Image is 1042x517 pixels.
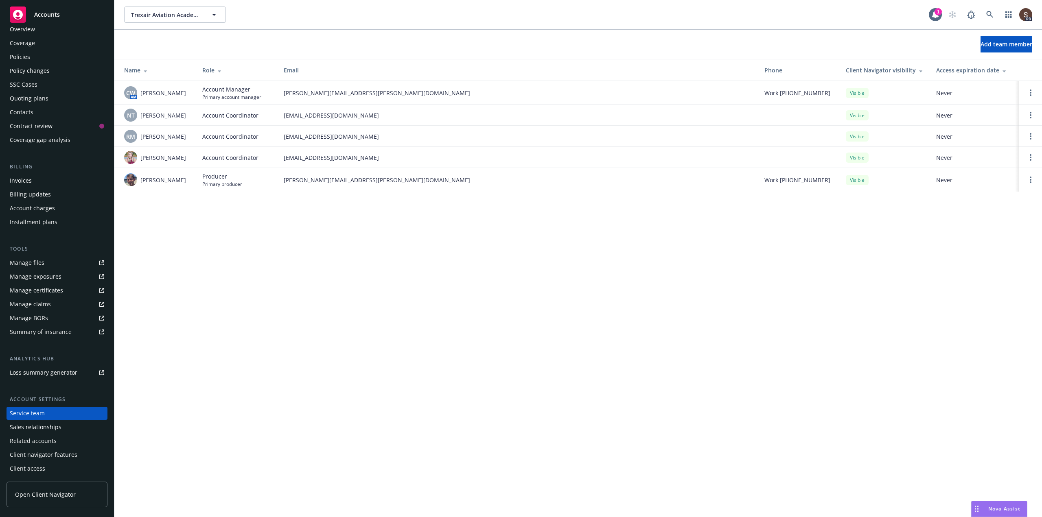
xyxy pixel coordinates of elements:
[7,3,107,26] a: Accounts
[7,64,107,77] a: Policy changes
[284,153,751,162] span: [EMAIL_ADDRESS][DOMAIN_NAME]
[126,132,135,141] span: RM
[7,120,107,133] a: Contract review
[10,284,63,297] div: Manage certificates
[10,312,48,325] div: Manage BORs
[284,111,751,120] span: [EMAIL_ADDRESS][DOMAIN_NAME]
[846,88,869,98] div: Visible
[10,78,37,91] div: SSC Cases
[140,89,186,97] span: [PERSON_NAME]
[10,448,77,461] div: Client navigator features
[202,85,261,94] span: Account Manager
[7,256,107,269] a: Manage files
[7,366,107,379] a: Loss summary generator
[988,505,1020,512] span: Nova Assist
[10,421,61,434] div: Sales relationships
[7,50,107,63] a: Policies
[10,298,51,311] div: Manage claims
[764,89,830,97] span: Work [PHONE_NUMBER]
[846,131,869,142] div: Visible
[202,181,242,188] span: Primary producer
[1026,131,1035,141] a: Open options
[963,7,979,23] a: Report a Bug
[202,153,258,162] span: Account Coordinator
[140,111,186,120] span: [PERSON_NAME]
[10,174,32,187] div: Invoices
[140,132,186,141] span: [PERSON_NAME]
[10,462,45,475] div: Client access
[10,37,35,50] div: Coverage
[7,106,107,119] a: Contacts
[10,64,50,77] div: Policy changes
[124,151,137,164] img: photo
[7,421,107,434] a: Sales relationships
[7,434,107,447] a: Related accounts
[10,434,57,447] div: Related accounts
[936,132,1013,141] span: Never
[935,8,942,15] div: 1
[936,66,1013,74] div: Access expiration date
[7,312,107,325] a: Manage BORs
[936,111,1013,120] span: Never
[7,216,107,229] a: Installment plans
[971,501,1027,517] button: Nova Assist
[131,11,201,19] span: Trexair Aviation Academy, LLC
[10,106,33,119] div: Contacts
[10,216,57,229] div: Installment plans
[944,7,961,23] a: Start snowing
[7,163,107,171] div: Billing
[7,395,107,404] div: Account settings
[202,132,258,141] span: Account Coordinator
[7,23,107,36] a: Overview
[1026,88,1035,98] a: Open options
[284,66,751,74] div: Email
[936,153,1013,162] span: Never
[10,120,53,133] div: Contract review
[140,176,186,184] span: [PERSON_NAME]
[7,78,107,91] a: SSC Cases
[10,188,51,201] div: Billing updates
[7,462,107,475] a: Client access
[7,270,107,283] a: Manage exposures
[284,176,751,184] span: [PERSON_NAME][EMAIL_ADDRESS][PERSON_NAME][DOMAIN_NAME]
[7,284,107,297] a: Manage certificates
[764,176,830,184] span: Work [PHONE_NUMBER]
[10,133,70,146] div: Coverage gap analysis
[10,92,48,105] div: Quoting plans
[10,256,44,269] div: Manage files
[7,188,107,201] a: Billing updates
[202,94,261,100] span: Primary account manager
[124,173,137,186] img: photo
[7,133,107,146] a: Coverage gap analysis
[10,270,61,283] div: Manage exposures
[7,245,107,253] div: Tools
[1026,110,1035,120] a: Open options
[127,111,135,120] span: NT
[7,355,107,363] div: Analytics hub
[124,66,189,74] div: Name
[10,325,72,338] div: Summary of insurance
[140,153,186,162] span: [PERSON_NAME]
[284,132,751,141] span: [EMAIL_ADDRESS][DOMAIN_NAME]
[7,174,107,187] a: Invoices
[1000,7,1017,23] a: Switch app
[124,7,226,23] button: Trexair Aviation Academy, LLC
[972,501,982,517] div: Drag to move
[10,50,30,63] div: Policies
[981,36,1032,52] button: Add team member
[7,407,107,420] a: Service team
[202,172,242,181] span: Producer
[34,11,60,18] span: Accounts
[126,89,135,97] span: CW
[10,202,55,215] div: Account charges
[15,490,76,499] span: Open Client Navigator
[1026,175,1035,185] a: Open options
[936,89,1013,97] span: Never
[10,23,35,36] div: Overview
[936,176,1013,184] span: Never
[846,110,869,120] div: Visible
[7,298,107,311] a: Manage claims
[10,366,77,379] div: Loss summary generator
[202,111,258,120] span: Account Coordinator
